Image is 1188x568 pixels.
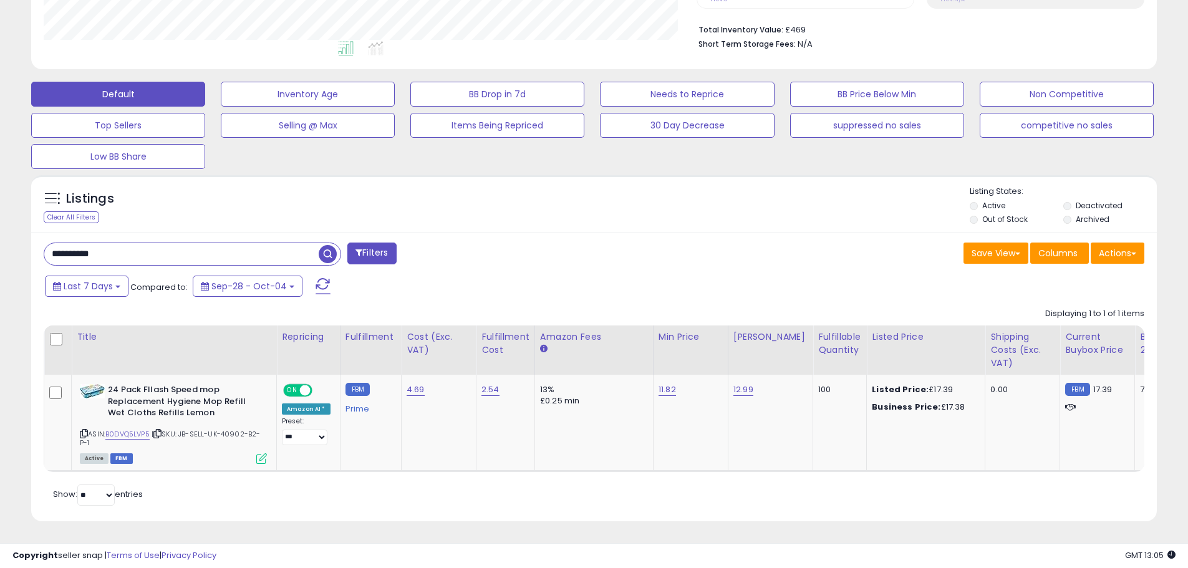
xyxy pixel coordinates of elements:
[12,549,58,561] strong: Copyright
[982,200,1005,211] label: Active
[193,276,302,297] button: Sep-28 - Oct-04
[347,243,396,264] button: Filters
[80,384,267,463] div: ASIN:
[970,186,1157,198] p: Listing States:
[818,384,857,395] div: 100
[130,281,188,293] span: Compared to:
[107,549,160,561] a: Terms of Use
[1140,384,1181,395] div: 72%
[44,211,99,223] div: Clear All Filters
[1045,308,1144,320] div: Displaying 1 to 1 of 1 items
[284,385,300,396] span: ON
[1093,383,1113,395] span: 17.39
[733,330,808,344] div: [PERSON_NAME]
[407,383,425,396] a: 4.69
[540,344,548,355] small: Amazon Fees.
[798,38,813,50] span: N/A
[108,384,259,422] b: 24 Pack Fllash Speed mop Replacement Hygiene Mop Refill Wet Cloths Refills Lemon
[963,243,1028,264] button: Save View
[1038,247,1078,259] span: Columns
[982,214,1028,224] label: Out of Stock
[105,429,150,440] a: B0DVQ5LVP5
[540,384,644,395] div: 13%
[540,330,648,344] div: Amazon Fees
[31,82,205,107] button: Default
[1076,200,1123,211] label: Deactivated
[221,82,395,107] button: Inventory Age
[980,113,1154,138] button: competitive no sales
[1030,243,1089,264] button: Columns
[345,383,370,396] small: FBM
[162,549,216,561] a: Privacy Policy
[282,403,331,415] div: Amazon AI *
[990,384,1050,395] div: 0.00
[1065,330,1129,357] div: Current Buybox Price
[698,39,796,49] b: Short Term Storage Fees:
[872,401,940,413] b: Business Price:
[31,113,205,138] button: Top Sellers
[66,190,114,208] h5: Listings
[211,280,287,292] span: Sep-28 - Oct-04
[980,82,1154,107] button: Non Competitive
[990,330,1055,370] div: Shipping Costs (Exc. VAT)
[53,488,143,500] span: Show: entries
[698,24,783,35] b: Total Inventory Value:
[45,276,128,297] button: Last 7 Days
[410,82,584,107] button: BB Drop in 7d
[80,429,261,448] span: | SKU: JB-SELL-UK-40902-B2-P-1
[659,330,723,344] div: Min Price
[659,383,676,396] a: 11.82
[80,384,105,398] img: 41tnG5Tf9qL._SL40_.jpg
[12,550,216,562] div: seller snap | |
[872,384,975,395] div: £17.39
[790,82,964,107] button: BB Price Below Min
[410,113,584,138] button: Items Being Repriced
[282,417,331,445] div: Preset:
[345,330,396,344] div: Fulfillment
[540,395,644,407] div: £0.25 min
[790,113,964,138] button: suppressed no sales
[872,402,975,413] div: £17.38
[1076,214,1109,224] label: Archived
[407,330,471,357] div: Cost (Exc. VAT)
[600,113,774,138] button: 30 Day Decrease
[1091,243,1144,264] button: Actions
[733,383,753,396] a: 12.99
[872,330,980,344] div: Listed Price
[80,453,109,464] span: All listings currently available for purchase on Amazon
[698,21,1135,36] li: £469
[345,399,392,414] div: Prime
[600,82,774,107] button: Needs to Reprice
[77,330,271,344] div: Title
[872,383,929,395] b: Listed Price:
[481,383,500,396] a: 2.54
[221,113,395,138] button: Selling @ Max
[110,453,133,464] span: FBM
[1065,383,1089,396] small: FBM
[1125,549,1176,561] span: 2025-10-12 13:05 GMT
[64,280,113,292] span: Last 7 Days
[1140,330,1186,357] div: BB Share 24h.
[31,144,205,169] button: Low BB Share
[481,330,529,357] div: Fulfillment Cost
[818,330,861,357] div: Fulfillable Quantity
[311,385,331,396] span: OFF
[282,330,335,344] div: Repricing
